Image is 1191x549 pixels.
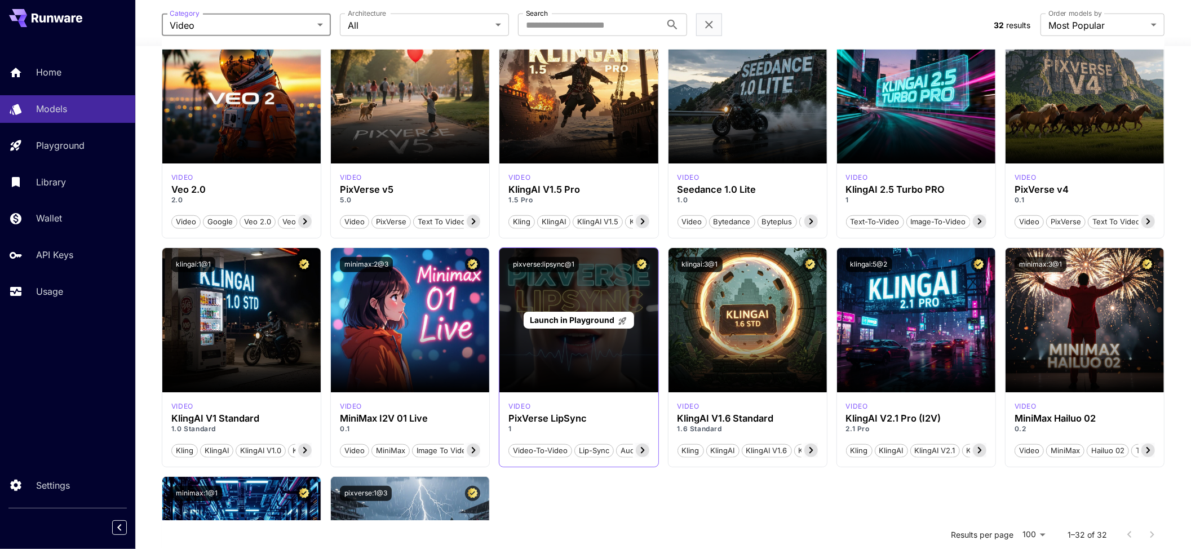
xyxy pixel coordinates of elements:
div: pixverse_v5 [340,172,362,183]
h3: Veo 2.0 [171,184,312,195]
span: Google [203,216,237,228]
h3: KlingAI V1 Standard [171,413,312,424]
h3: KlingAI V1.5 Pro [508,184,649,195]
span: video-to-video [509,445,572,457]
h3: KlingAI 2.5 Turbo PRO [846,184,986,195]
span: T2V [1132,445,1154,457]
p: 1.6 Standard [678,424,818,434]
p: 2.0 [171,195,312,205]
button: PixVerse [371,214,411,229]
div: klingai_2_5_turbo_pro [846,172,868,183]
button: klingai:3@1 [678,257,723,272]
h3: MiniMax I2V 01 Live [340,413,480,424]
span: Launch in Playground [530,315,614,325]
button: klingai:5@2 [846,257,892,272]
button: audio-driven [616,443,671,458]
button: Certified Model – Vetted for best performance and includes a commercial license. [634,257,649,272]
button: Bytedance [709,214,755,229]
button: KlingAI v1.6 [742,443,792,458]
button: PixVerse [1046,214,1086,229]
p: 2.1 Pro [846,424,986,434]
div: klingai_1_0_std [171,401,193,411]
span: Byteplus [758,216,796,228]
button: minimax:3@1 [1015,257,1066,272]
button: Kling [678,443,704,458]
span: All [348,19,491,32]
button: Clear filters (1) [702,18,716,32]
p: 1.5 Pro [508,195,649,205]
button: KlingAI v1.5 [573,214,623,229]
span: Hailuo 02 [1087,445,1128,457]
a: Launch in Playground [524,312,634,329]
span: text-to-video [847,216,904,228]
button: KlingAI [706,443,740,458]
p: 1–32 of 32 [1068,529,1107,540]
h3: PixVerse v4 [1015,184,1155,195]
p: 0.1 [340,424,480,434]
div: minimax_01_live [340,401,362,411]
button: pixverse:1@3 [340,486,392,501]
button: Video [1015,443,1044,458]
p: video [171,172,193,183]
label: Search [526,8,548,18]
button: KlingAI [875,443,908,458]
button: Text To Video [1088,214,1145,229]
h3: PixVerse LipSync [508,413,649,424]
button: Certified Model – Vetted for best performance and includes a commercial license. [296,257,312,272]
p: video [846,401,868,411]
button: KlingAI v1.5 Pro [625,214,689,229]
p: 1.0 [678,195,818,205]
button: Veo [278,214,300,229]
p: Library [36,175,66,189]
p: 0.2 [1015,424,1155,434]
span: Text To Video [414,216,470,228]
span: lip-sync [575,445,613,457]
button: minimax:1@1 [171,486,222,501]
button: Collapse sidebar [112,520,127,535]
p: Home [36,65,61,79]
span: Text To Video [1088,216,1144,228]
p: 5.0 [340,195,480,205]
span: KlingAI v2.1 [911,445,959,457]
div: klingai_1_5_pro [508,172,530,183]
button: Hailuo 02 [1087,443,1129,458]
div: Collapse sidebar [121,517,135,538]
span: Video [170,19,313,32]
button: image-to-video [906,214,971,229]
div: 100 [1018,526,1050,542]
p: 1 [846,195,986,205]
button: Video [1015,214,1044,229]
span: results [1007,20,1031,30]
h3: Seedance 1.0 Lite [678,184,818,195]
button: Kling [508,214,535,229]
button: pixverse:lipsync@1 [508,257,579,272]
span: image-to-video [907,216,970,228]
button: Certified Model – Vetted for best performance and includes a commercial license. [465,486,480,501]
button: lip-sync [574,443,614,458]
span: KlingAI [875,445,907,457]
button: Certified Model – Vetted for best performance and includes a commercial license. [971,257,986,272]
label: Architecture [348,8,386,18]
p: Results per page [951,529,1013,540]
div: PixVerse v5 [340,184,480,195]
h3: MiniMax Hailuo 02 [1015,413,1155,424]
span: Kling [847,445,872,457]
span: Kling [509,216,534,228]
span: PixVerse [1047,216,1085,228]
p: video [678,172,699,183]
span: MiniMax [1047,445,1084,457]
button: text-to-video [846,214,904,229]
span: Video [340,445,369,457]
span: Image To Video [413,445,475,457]
div: klingai_1_6_std [678,401,699,411]
label: Order models by [1048,8,1102,18]
p: video [1015,172,1037,183]
span: Kling [678,445,703,457]
button: Video [340,443,369,458]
